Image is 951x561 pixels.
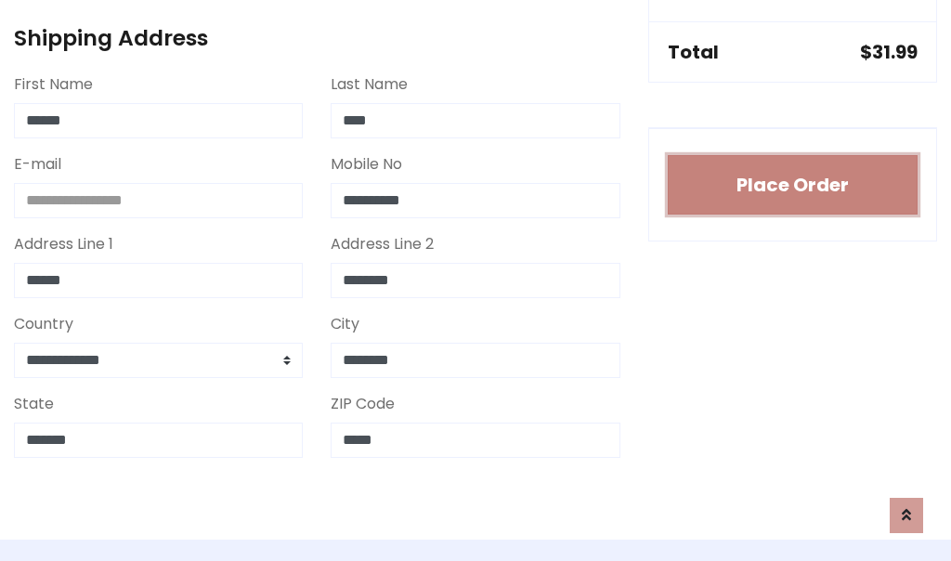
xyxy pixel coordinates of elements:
[14,233,113,255] label: Address Line 1
[668,155,918,215] button: Place Order
[14,153,61,176] label: E-mail
[331,313,359,335] label: City
[668,41,719,63] h5: Total
[14,313,73,335] label: Country
[14,73,93,96] label: First Name
[331,393,395,415] label: ZIP Code
[14,25,620,51] h4: Shipping Address
[872,39,918,65] span: 31.99
[331,73,408,96] label: Last Name
[331,233,434,255] label: Address Line 2
[331,153,402,176] label: Mobile No
[14,393,54,415] label: State
[860,41,918,63] h5: $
